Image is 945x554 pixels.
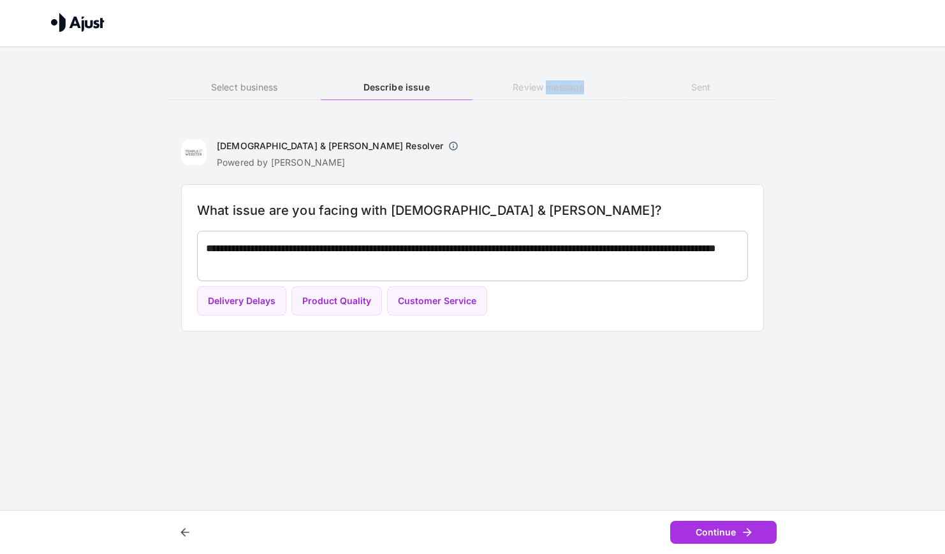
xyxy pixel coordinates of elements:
button: Delivery Delays [197,286,286,316]
h6: What issue are you facing with [DEMOGRAPHIC_DATA] & [PERSON_NAME]? [197,200,748,221]
h6: Select business [168,80,320,94]
h6: Review message [472,80,624,94]
img: Ajust [51,13,105,32]
button: Product Quality [291,286,382,316]
h6: Sent [625,80,777,94]
img: Temple & Webster [181,140,207,165]
h6: Describe issue [321,80,472,94]
p: Powered by [PERSON_NAME] [217,156,464,169]
h6: [DEMOGRAPHIC_DATA] & [PERSON_NAME] Resolver [217,140,443,152]
button: Customer Service [387,286,487,316]
button: Continue [670,521,777,544]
